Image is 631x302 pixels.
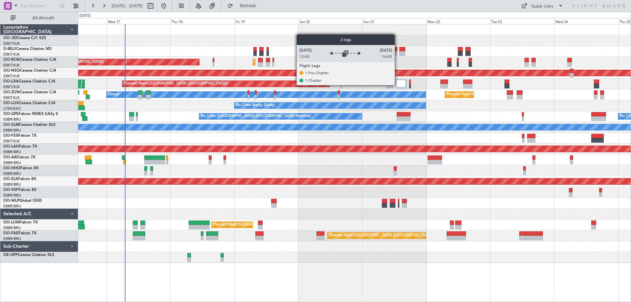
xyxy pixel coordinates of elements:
[201,111,311,121] div: No Crew [GEOGRAPHIC_DATA] ([GEOGRAPHIC_DATA] National)
[17,16,69,20] span: All Aircraft
[3,253,18,257] span: OE-GPP
[3,193,21,198] a: EBBR/BRU
[518,1,567,11] button: Quick Links
[3,58,20,62] span: OO-ROK
[3,84,20,89] a: EBKT/KJK
[3,155,17,159] span: OO-AIE
[3,47,52,51] a: D-IBLUCessna Citation M2
[3,177,18,181] span: OO-ELK
[3,166,20,170] span: OO-HHO
[236,101,275,110] div: No Crew Nancy (Essey)
[3,225,21,230] a: EBBR/BRU
[224,1,264,11] button: Refresh
[7,13,71,23] button: All Aircraft
[3,123,19,127] span: OO-SLM
[362,18,426,24] div: Sun 21
[298,18,362,24] div: Sat 20
[80,13,91,19] div: [DATE]
[3,90,20,94] span: OO-ZUN
[3,171,21,176] a: EBBR/BRU
[3,63,20,68] a: EBKT/KJK
[3,69,20,73] span: OO-NSG
[3,117,21,122] a: EBBR/BRU
[490,18,554,24] div: Tue 23
[3,112,58,116] a: OO-GPEFalcon 900EX EASy II
[3,41,20,46] a: EBKT/KJK
[3,166,38,170] a: OO-HHOFalcon 8X
[108,90,119,100] div: Owner
[447,90,523,100] div: Planned Maint Kortrijk-[GEOGRAPHIC_DATA]
[3,221,20,224] span: OO-LUM
[3,204,21,209] a: EBBR/BRU
[3,47,16,51] span: D-IBLU
[3,74,20,79] a: EBKT/KJK
[234,4,262,8] span: Refresh
[3,139,20,144] a: EBKT/KJK
[3,253,54,257] a: OE-GPPCessna Citation XLS
[3,36,17,40] span: OO-JID
[3,145,19,149] span: OO-LAH
[531,3,553,10] div: Quick Links
[554,18,618,24] div: Wed 24
[170,18,234,24] div: Thu 18
[3,80,19,83] span: OO-LXA
[124,79,227,89] div: Planned Maint [GEOGRAPHIC_DATA] ([GEOGRAPHIC_DATA])
[3,221,38,224] a: OO-LUMFalcon 7X
[3,231,36,235] a: OO-FAEFalcon 7X
[3,231,18,235] span: OO-FAE
[3,101,19,105] span: OO-LUX
[255,57,331,67] div: Planned Maint Kortrijk-[GEOGRAPHIC_DATA]
[3,58,56,62] a: OO-ROKCessna Citation CJ4
[3,150,21,154] a: EBBR/BRU
[3,36,46,40] a: OO-JIDCessna CJ1 525
[3,101,55,105] a: OO-LUXCessna Citation CJ4
[3,188,18,192] span: OO-VSF
[3,199,42,203] a: OO-WLPGlobal 5500
[329,231,448,241] div: Planned Maint [GEOGRAPHIC_DATA] ([GEOGRAPHIC_DATA] National)
[3,128,21,133] a: EBBR/BRU
[3,236,21,241] a: EBBR/BRU
[3,69,56,73] a: OO-NSGCessna Citation CJ4
[3,182,21,187] a: EBBR/BRU
[426,18,490,24] div: Mon 22
[3,177,36,181] a: OO-ELKFalcon 8X
[106,18,171,24] div: Wed 17
[3,199,19,203] span: OO-WLP
[3,160,21,165] a: EBBR/BRU
[3,90,56,94] a: OO-ZUNCessna Citation CJ4
[3,134,36,138] a: OO-FSXFalcon 7X
[3,134,18,138] span: OO-FSX
[3,112,19,116] span: OO-GPE
[213,220,332,230] div: Planned Maint [GEOGRAPHIC_DATA] ([GEOGRAPHIC_DATA] National)
[3,80,55,83] a: OO-LXACessna Citation CJ4
[20,1,58,11] input: Trip Number
[234,18,298,24] div: Fri 19
[3,95,20,100] a: EBKT/KJK
[3,155,35,159] a: OO-AIEFalcon 7X
[112,3,143,9] span: [DATE] - [DATE]
[3,188,36,192] a: OO-VSFFalcon 8X
[3,123,56,127] a: OO-SLMCessna Citation XLS
[3,52,20,57] a: EBKT/KJK
[3,145,37,149] a: OO-LAHFalcon 7X
[3,106,21,111] a: LFSN/ENC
